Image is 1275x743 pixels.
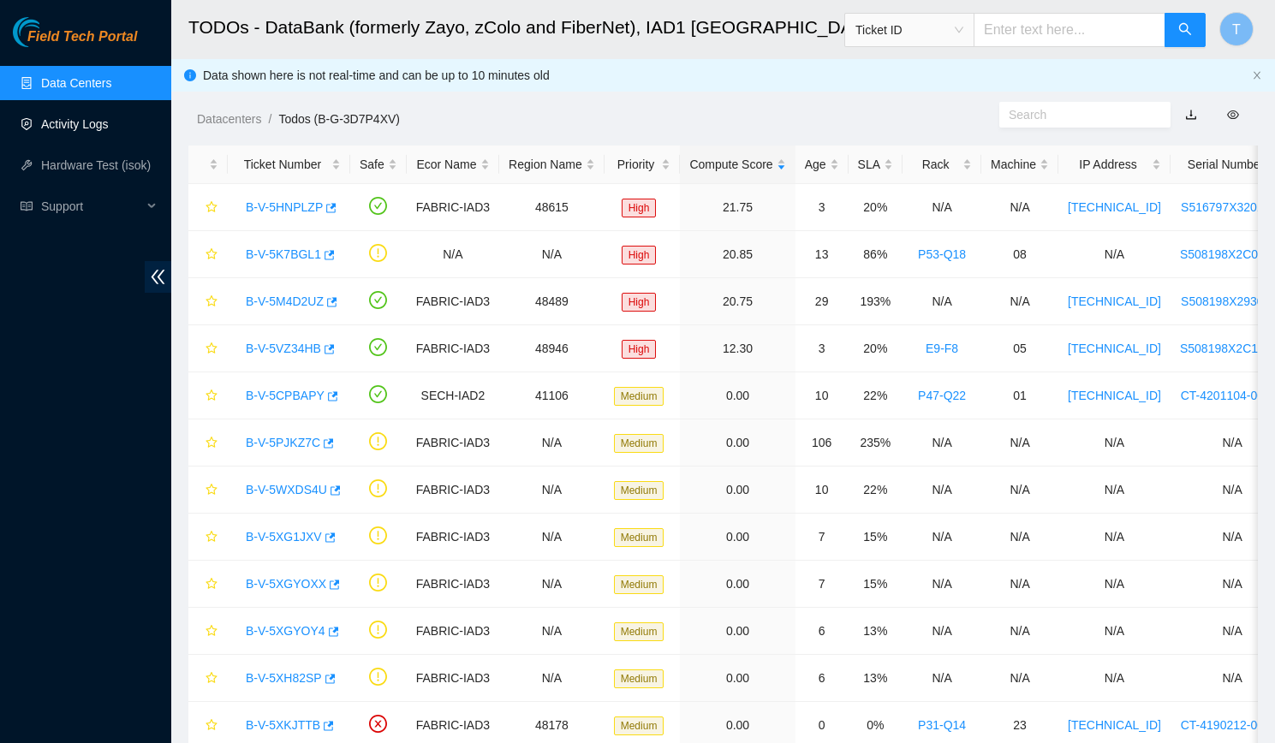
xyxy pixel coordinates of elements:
[1178,22,1192,39] span: search
[206,201,217,215] span: star
[1227,109,1239,121] span: eye
[198,570,218,597] button: star
[407,419,499,467] td: FABRIC-IAD3
[795,467,849,514] td: 10
[849,184,903,231] td: 20%
[198,193,218,221] button: star
[499,467,605,514] td: N/A
[981,561,1058,608] td: N/A
[614,622,664,641] span: Medium
[903,608,981,655] td: N/A
[1058,467,1171,514] td: N/A
[795,184,849,231] td: 3
[407,467,499,514] td: FABRIC-IAD3
[680,419,795,467] td: 0.00
[198,335,218,362] button: star
[198,664,218,692] button: star
[41,76,111,90] a: Data Centers
[407,655,499,702] td: FABRIC-IAD3
[981,608,1058,655] td: N/A
[246,294,324,308] a: B-V-5M4D2UZ
[680,655,795,702] td: 0.00
[795,278,849,325] td: 29
[41,117,109,131] a: Activity Logs
[1058,419,1171,467] td: N/A
[1058,514,1171,561] td: N/A
[206,484,217,497] span: star
[981,372,1058,419] td: 01
[680,231,795,278] td: 20.85
[198,429,218,456] button: star
[1252,70,1262,81] button: close
[369,479,387,497] span: exclamation-circle
[1068,200,1161,214] a: [TECHNICAL_ID]
[680,372,795,419] td: 0.00
[246,577,326,591] a: B-V-5XGYOXX
[206,389,217,403] span: star
[246,200,323,214] a: B-V-5HNPLZP
[1165,13,1206,47] button: search
[1232,19,1241,40] span: T
[206,625,217,639] span: star
[903,278,981,325] td: N/A
[369,715,387,733] span: close-circle
[903,655,981,702] td: N/A
[1172,101,1210,128] button: download
[614,434,664,453] span: Medium
[246,624,325,638] a: B-V-5XGYOY4
[1068,718,1161,732] a: [TECHNICAL_ID]
[849,608,903,655] td: 13%
[614,481,664,500] span: Medium
[614,528,664,547] span: Medium
[198,711,218,739] button: star
[974,13,1165,47] input: Enter text here...
[407,608,499,655] td: FABRIC-IAD3
[903,467,981,514] td: N/A
[849,467,903,514] td: 22%
[246,436,320,449] a: B-V-5PJKZ7C
[369,291,387,309] span: check-circle
[198,523,218,550] button: star
[981,467,1058,514] td: N/A
[499,325,605,372] td: 48946
[499,278,605,325] td: 48489
[499,231,605,278] td: N/A
[21,200,33,212] span: read
[1185,108,1197,122] a: download
[795,514,849,561] td: 7
[855,17,963,43] span: Ticket ID
[680,325,795,372] td: 12.30
[903,419,981,467] td: N/A
[499,608,605,655] td: N/A
[614,387,664,406] span: Medium
[981,419,1058,467] td: N/A
[680,561,795,608] td: 0.00
[206,342,217,356] span: star
[407,278,499,325] td: FABRIC-IAD3
[1068,389,1161,402] a: [TECHNICAL_ID]
[926,342,958,355] a: E9-F8
[622,293,657,312] span: High
[849,325,903,372] td: 20%
[614,716,664,735] span: Medium
[614,575,664,594] span: Medium
[278,112,400,126] a: Todos (B-G-3D7P4XV)
[407,231,499,278] td: N/A
[198,241,218,268] button: star
[622,340,657,359] span: High
[1058,608,1171,655] td: N/A
[499,561,605,608] td: N/A
[614,669,664,688] span: Medium
[268,112,271,126] span: /
[1252,70,1262,80] span: close
[903,514,981,561] td: N/A
[206,531,217,544] span: star
[369,244,387,262] span: exclamation-circle
[680,278,795,325] td: 20.75
[795,325,849,372] td: 3
[1009,105,1147,124] input: Search
[198,617,218,645] button: star
[499,514,605,561] td: N/A
[246,342,321,355] a: B-V-5VZ34HB
[680,608,795,655] td: 0.00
